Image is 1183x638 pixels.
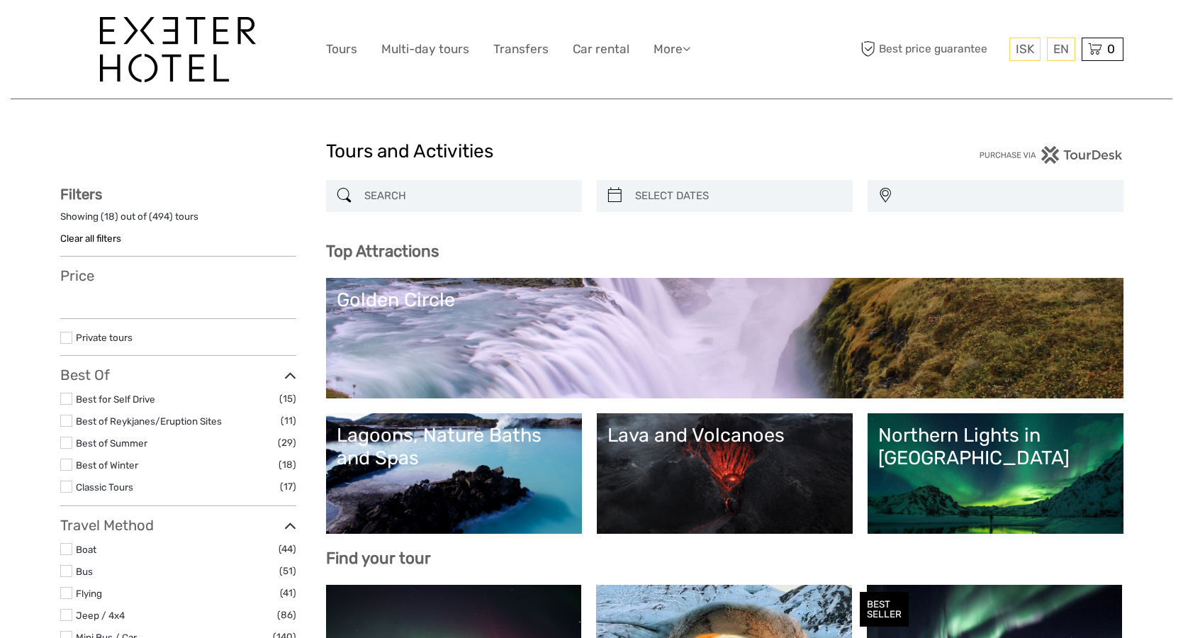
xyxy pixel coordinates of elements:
[280,478,296,495] span: (17)
[860,592,909,627] div: BEST SELLER
[279,563,296,579] span: (51)
[1016,42,1034,56] span: ISK
[76,332,133,343] a: Private tours
[76,544,96,555] a: Boat
[279,457,296,473] span: (18)
[152,210,169,223] label: 494
[60,210,296,232] div: Showing ( ) out of ( ) tours
[326,39,357,60] a: Tours
[337,424,571,523] a: Lagoons, Nature Baths and Spas
[100,17,256,82] img: 1336-96d47ae6-54fc-4907-bf00-0fbf285a6419_logo_big.jpg
[878,424,1113,470] div: Northern Lights in [GEOGRAPHIC_DATA]
[279,541,296,557] span: (44)
[858,38,1006,61] span: Best price guarantee
[337,289,1113,388] a: Golden Circle
[60,517,296,534] h3: Travel Method
[326,242,439,261] b: Top Attractions
[1047,38,1075,61] div: EN
[76,415,222,427] a: Best of Reykjanes/Eruption Sites
[280,585,296,601] span: (41)
[337,424,571,470] div: Lagoons, Nature Baths and Spas
[76,610,125,621] a: Jeep / 4x4
[573,39,629,60] a: Car rental
[493,39,549,60] a: Transfers
[76,393,155,405] a: Best for Self Drive
[326,549,431,568] b: Find your tour
[281,413,296,429] span: (11)
[60,267,296,284] h3: Price
[326,140,858,163] h1: Tours and Activities
[76,459,138,471] a: Best of Winter
[60,366,296,384] h3: Best Of
[60,186,102,203] strong: Filters
[381,39,469,60] a: Multi-day tours
[979,146,1123,164] img: PurchaseViaTourDesk.png
[654,39,690,60] a: More
[359,184,575,208] input: SEARCH
[76,566,93,577] a: Bus
[277,607,296,623] span: (86)
[104,210,115,223] label: 18
[1105,42,1117,56] span: 0
[629,184,846,208] input: SELECT DATES
[337,289,1113,311] div: Golden Circle
[76,588,102,599] a: Flying
[76,481,133,493] a: Classic Tours
[607,424,842,447] div: Lava and Volcanoes
[278,435,296,451] span: (29)
[60,233,121,244] a: Clear all filters
[878,424,1113,523] a: Northern Lights in [GEOGRAPHIC_DATA]
[607,424,842,523] a: Lava and Volcanoes
[76,437,147,449] a: Best of Summer
[279,391,296,407] span: (15)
